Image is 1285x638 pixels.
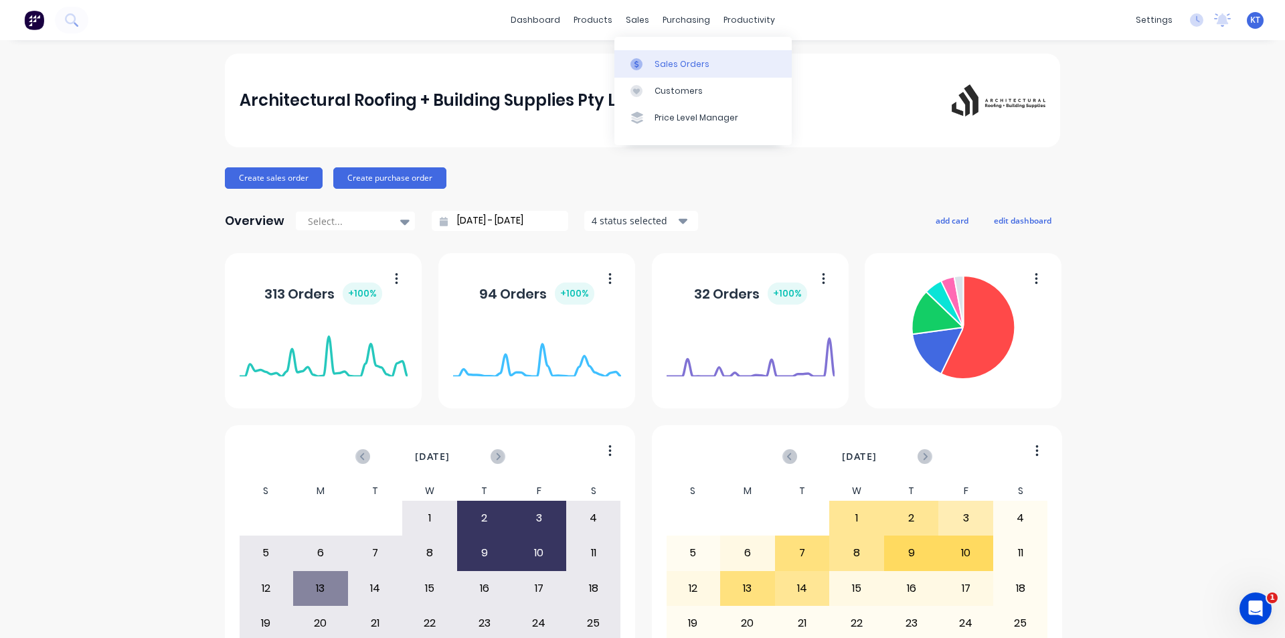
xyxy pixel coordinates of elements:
div: Overview [225,208,284,234]
div: F [938,481,993,501]
div: 4 [994,501,1047,535]
div: 10 [512,536,566,570]
div: + 100 % [768,283,807,305]
div: 3 [512,501,566,535]
div: 6 [721,536,774,570]
div: 15 [403,572,456,605]
div: productivity [717,10,782,30]
div: 94 Orders [479,283,594,305]
div: 18 [567,572,620,605]
div: purchasing [656,10,717,30]
div: 6 [294,536,347,570]
div: 16 [885,572,938,605]
div: products [567,10,619,30]
button: edit dashboard [985,212,1060,229]
button: Create purchase order [333,167,446,189]
div: Price Level Manager [655,112,738,124]
div: 18 [994,572,1047,605]
div: 3 [939,501,993,535]
div: 9 [885,536,938,570]
div: + 100 % [555,283,594,305]
div: T [457,481,512,501]
div: 14 [776,572,829,605]
div: 11 [994,536,1047,570]
div: 2 [885,501,938,535]
div: W [402,481,457,501]
img: Factory [24,10,44,30]
span: [DATE] [842,449,877,464]
div: Architectural Roofing + Building Supplies Pty Ltd [240,87,634,114]
div: 17 [512,572,566,605]
div: sales [619,10,656,30]
div: 8 [830,536,883,570]
div: 32 Orders [694,283,807,305]
div: 5 [667,536,720,570]
span: KT [1250,14,1260,26]
div: 12 [667,572,720,605]
div: 11 [567,536,620,570]
a: dashboard [504,10,567,30]
a: Price Level Manager [614,104,792,131]
span: [DATE] [415,449,450,464]
div: 1 [403,501,456,535]
div: T [775,481,830,501]
span: 1 [1267,592,1278,603]
div: 7 [349,536,402,570]
div: S [566,481,621,501]
div: 7 [776,536,829,570]
div: Sales Orders [655,58,709,70]
a: Sales Orders [614,50,792,77]
div: T [348,481,403,501]
div: M [293,481,348,501]
div: 8 [403,536,456,570]
div: 4 status selected [592,214,676,228]
div: F [511,481,566,501]
div: + 100 % [343,283,382,305]
button: Create sales order [225,167,323,189]
div: M [720,481,775,501]
a: Customers [614,78,792,104]
div: 12 [240,572,293,605]
iframe: Intercom live chat [1239,592,1272,625]
div: 16 [458,572,511,605]
div: 4 [567,501,620,535]
div: 9 [458,536,511,570]
div: 14 [349,572,402,605]
div: 313 Orders [264,283,382,305]
div: 2 [458,501,511,535]
div: Customers [655,85,703,97]
div: 13 [721,572,774,605]
div: S [993,481,1048,501]
div: S [666,481,721,501]
div: 5 [240,536,293,570]
div: S [239,481,294,501]
div: 10 [939,536,993,570]
div: 17 [939,572,993,605]
div: 1 [830,501,883,535]
div: T [884,481,939,501]
div: 15 [830,572,883,605]
img: Architectural Roofing + Building Supplies Pty Ltd [952,84,1045,117]
div: 13 [294,572,347,605]
div: W [829,481,884,501]
div: settings [1129,10,1179,30]
button: add card [927,212,977,229]
button: 4 status selected [584,211,698,231]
